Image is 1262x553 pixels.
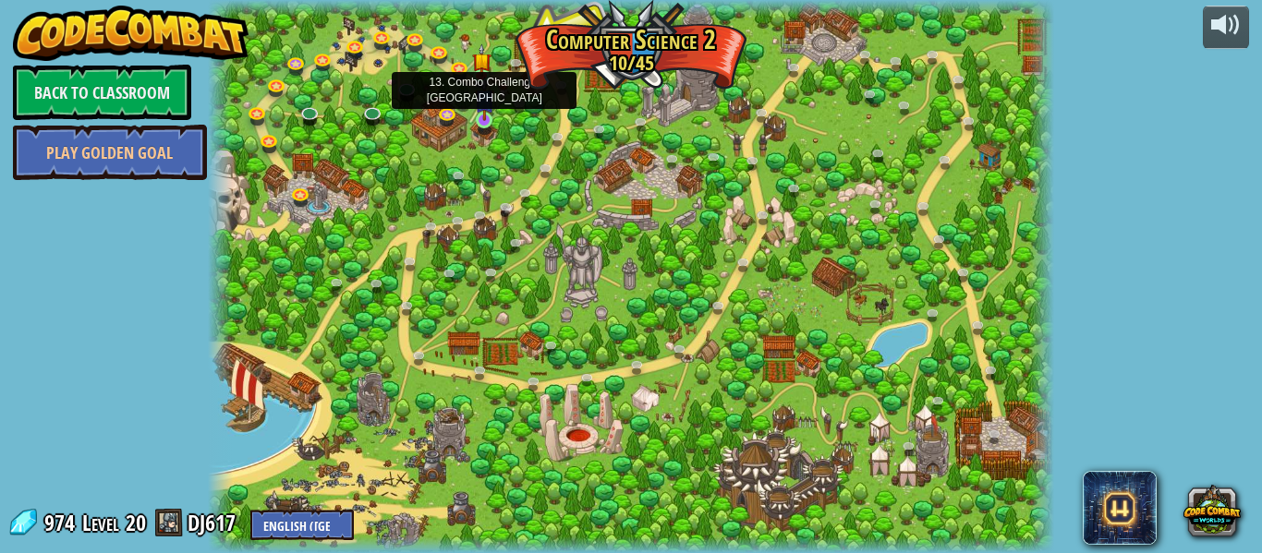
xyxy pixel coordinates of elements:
a: DJ617 [188,508,241,537]
span: Level [82,508,119,538]
a: Back to Classroom [13,65,191,120]
button: Adjust volume [1203,6,1249,49]
a: Play Golden Goal [13,125,207,180]
img: level-banner-started.png [472,43,491,77]
span: 20 [126,508,146,537]
img: CodeCombat - Learn how to code by playing a game [13,6,249,61]
img: level-banner-unstarted-subscriber.png [475,77,494,121]
span: 974 [44,508,80,537]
